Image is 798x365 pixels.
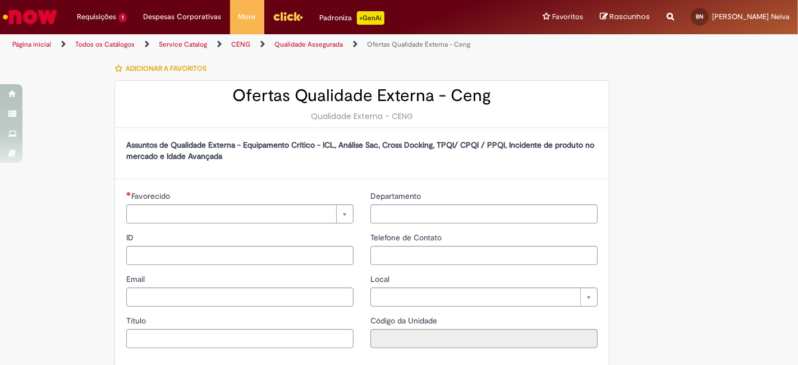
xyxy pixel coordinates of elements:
span: Email [126,274,147,284]
span: Somente leitura - Código da Unidade [370,316,439,326]
span: ID [126,232,136,243]
a: Ofertas Qualidade Externa - Ceng [367,40,470,49]
input: Título [126,329,354,348]
a: Página inicial [12,40,51,49]
input: Departamento [370,204,598,223]
a: Qualidade Assegurada [274,40,343,49]
span: 1 [118,13,127,22]
ul: Trilhas de página [8,34,524,55]
span: Local [370,274,392,284]
span: Departamento [370,191,423,201]
a: Limpar campo Local [370,288,598,307]
span: Requisições [77,11,116,22]
span: Título [126,316,148,326]
a: Service Catalog [159,40,207,49]
span: Despesas Corporativas [144,11,222,22]
a: CENG [231,40,250,49]
h2: Ofertas Qualidade Externa - Ceng [126,86,598,105]
a: Limpar campo Favorecido [126,204,354,223]
img: click_logo_yellow_360x200.png [273,8,303,25]
span: Rascunhos [609,11,650,22]
label: Somente leitura - Código da Unidade [370,315,439,326]
div: Padroniza [320,11,384,25]
strong: Assuntos de Qualidade Externa - Equipamento Crítico - ICL, Análise Sac, Cross Docking, TPQI/ CPQI... [126,140,594,161]
input: ID [126,246,354,265]
a: Rascunhos [600,12,650,22]
span: Favoritos [552,11,583,22]
span: Necessários - Favorecido [131,191,172,201]
span: BN [696,13,704,20]
span: Adicionar a Favoritos [126,64,207,73]
span: More [239,11,256,22]
div: Qualidade Externa - CENG [126,111,598,122]
span: [PERSON_NAME] Neiva [712,12,790,21]
span: Necessários [126,191,131,196]
a: Todos os Catálogos [75,40,135,49]
img: ServiceNow [1,6,59,28]
input: Telefone de Contato [370,246,598,265]
p: +GenAi [357,11,384,25]
input: Código da Unidade [370,329,598,348]
span: Telefone de Contato [370,232,444,243]
input: Email [126,288,354,307]
button: Adicionar a Favoritos [114,57,213,80]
